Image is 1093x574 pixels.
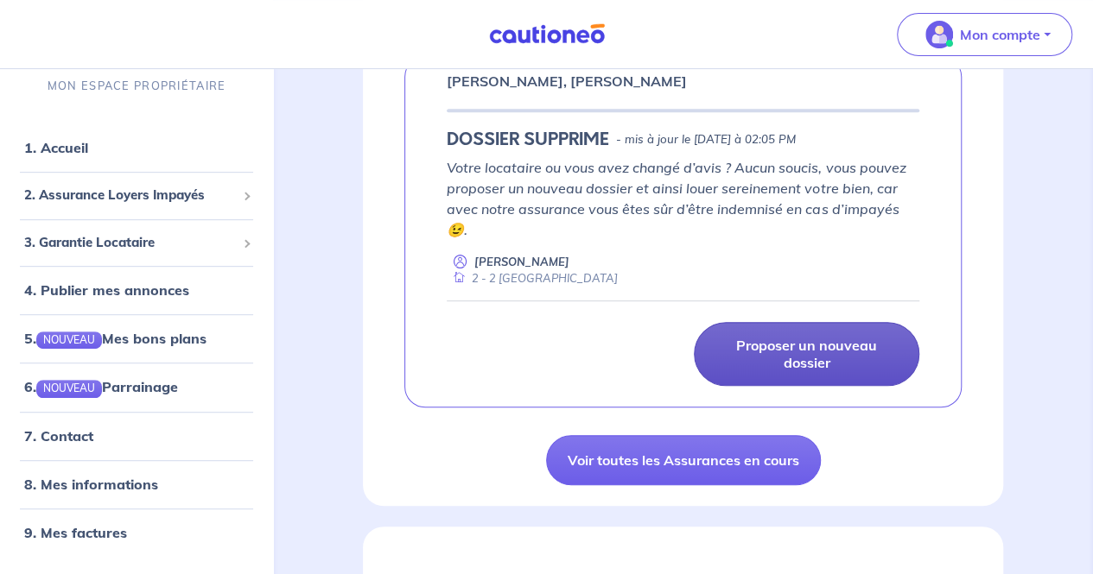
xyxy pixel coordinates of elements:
div: 4. Publier mes annonces [7,274,266,308]
div: 2. Assurance Loyers Impayés [7,180,266,213]
a: Voir toutes les Assurances en cours [546,435,821,485]
span: 2. Assurance Loyers Impayés [24,186,236,206]
div: 3. Garantie Locataire [7,226,266,260]
a: 9. Mes factures [24,524,127,541]
div: 1. Accueil [7,131,266,166]
p: Votre locataire ou vous avez changé d’avis ? Aucun soucis, vous pouvez proposer un nouveau dossie... [447,157,919,240]
div: 7. Contact [7,419,266,453]
a: 7. Contact [24,427,93,445]
a: 8. Mes informations [24,476,158,493]
p: Proposer un nouveau dossier [715,337,898,371]
img: Cautioneo [482,23,612,45]
p: - mis à jour le [DATE] à 02:05 PM [616,131,796,148]
button: illu_account_valid_menu.svgMon compte [897,13,1072,56]
div: 9. Mes factures [7,515,266,550]
div: 5.NOUVEAUMes bons plans [7,322,266,356]
p: Mon compte [960,24,1040,45]
p: [PERSON_NAME], [PERSON_NAME] [447,71,687,91]
a: 6.NOUVEAUParrainage [24,379,178,396]
img: illu_account_valid_menu.svg [925,21,953,48]
div: state: ABANDONED, Context: NEW,MAYBE-CERTIFICATE,COLOCATION,LESSOR-DOCUMENTS [447,129,919,150]
p: MON ESPACE PROPRIÉTAIRE [48,79,226,95]
div: 8. Mes informations [7,467,266,501]
h5: DOSSIER SUPPRIME [447,129,609,150]
span: 3. Garantie Locataire [24,233,236,253]
a: 5.NOUVEAUMes bons plans [24,331,207,348]
a: 1. Accueil [24,140,88,157]
p: [PERSON_NAME] [474,254,569,270]
div: 6.NOUVEAUParrainage [7,370,266,405]
a: Proposer un nouveau dossier [694,322,919,386]
div: 2 - 2 [GEOGRAPHIC_DATA] [447,270,618,287]
a: 4. Publier mes annonces [24,282,189,300]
